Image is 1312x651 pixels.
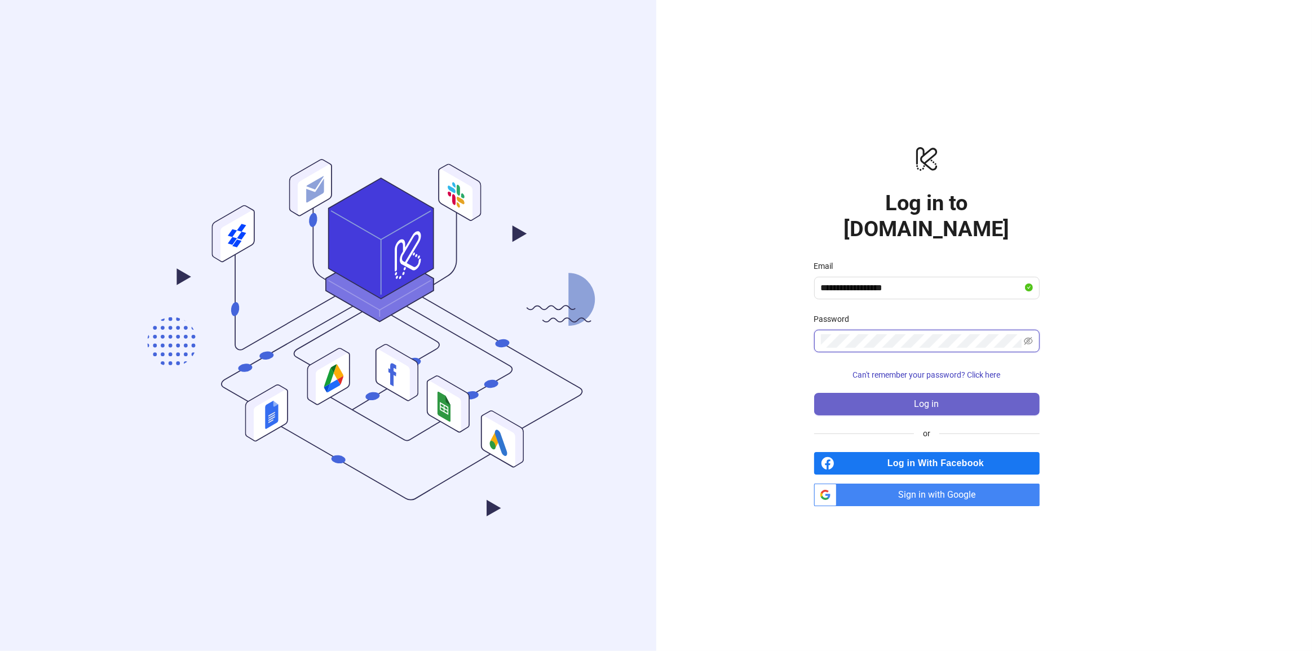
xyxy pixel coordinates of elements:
input: Email [821,281,1023,295]
input: Password [821,334,1022,348]
span: Log in With Facebook [839,452,1040,475]
span: or [914,427,939,440]
button: Can't remember your password? Click here [814,366,1040,384]
button: Log in [814,393,1040,415]
span: Sign in with Google [841,484,1040,506]
span: Can't remember your password? Click here [853,370,1001,379]
span: Log in [915,399,939,409]
label: Password [814,313,857,325]
a: Can't remember your password? Click here [814,370,1040,379]
a: Sign in with Google [814,484,1040,506]
label: Email [814,260,841,272]
a: Log in With Facebook [814,452,1040,475]
span: eye-invisible [1024,336,1033,346]
h1: Log in to [DOMAIN_NAME] [814,190,1040,242]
